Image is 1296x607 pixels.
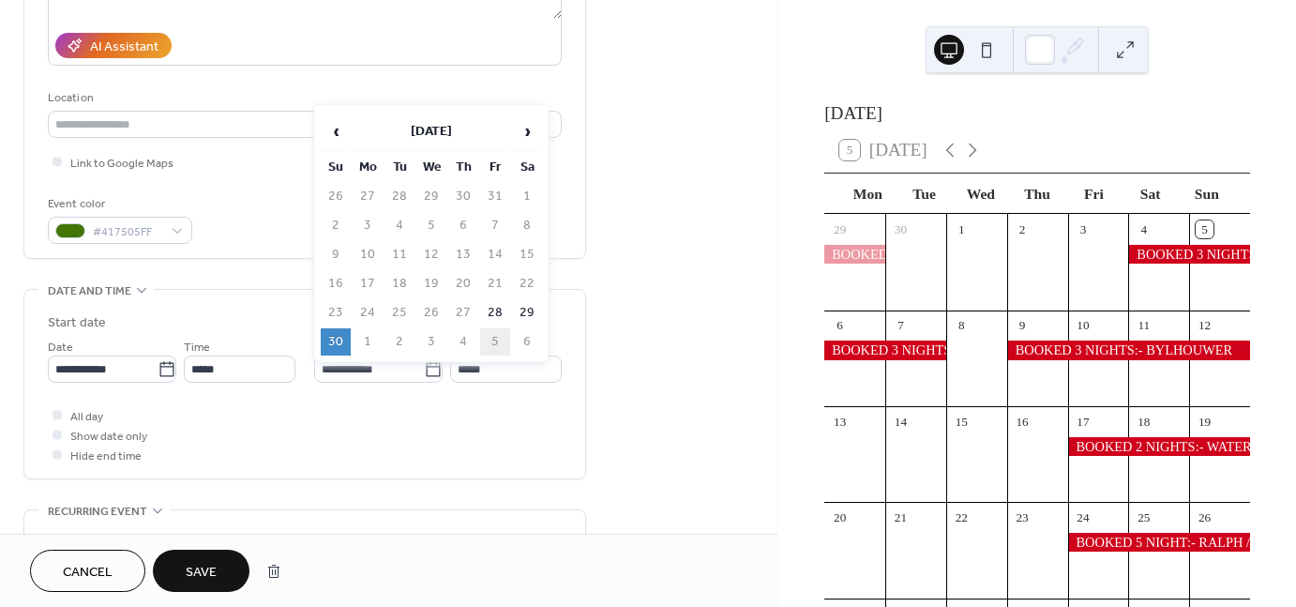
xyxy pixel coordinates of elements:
td: 13 [448,241,478,268]
button: Cancel [30,550,145,592]
div: 11 [1136,317,1153,334]
th: Sa [512,154,542,181]
td: 21 [480,270,510,297]
td: 1 [512,183,542,210]
td: 22 [512,270,542,297]
td: 26 [321,183,351,210]
div: BOOKED 5 NIGHT:- RALPH / FOOTY [1068,533,1250,552]
div: 23 [1014,509,1031,526]
div: 10 [1075,317,1092,334]
div: Event color [48,194,188,214]
div: 15 [953,413,970,430]
td: 5 [480,328,510,356]
div: BOOKED 3 NIGHTS:- Nason [1128,245,1250,264]
div: BOOKED 3 NIGHTS:- Nason [824,341,946,359]
div: [DATE] [824,100,1250,128]
div: 21 [892,509,909,526]
div: BOOKED 2 NIGHTS:- WATERS. [1068,437,1250,456]
td: 19 [416,270,446,297]
td: 29 [512,299,542,326]
div: 9 [1014,317,1031,334]
td: 30 [448,183,478,210]
td: 20 [448,270,478,297]
td: 16 [321,270,351,297]
td: 10 [353,241,383,268]
div: BOOKED 3 NIGHTS:- BYLHOUWER [1007,341,1250,359]
td: 28 [480,299,510,326]
div: Thu [1009,174,1065,214]
div: 2 [1014,220,1031,237]
td: 2 [321,212,351,239]
button: Save [153,550,249,592]
div: Wed [953,174,1009,214]
td: 3 [353,212,383,239]
div: 16 [1014,413,1031,430]
div: Sat [1122,174,1178,214]
td: 11 [384,241,414,268]
td: 9 [321,241,351,268]
th: Th [448,154,478,181]
span: Time [184,338,210,357]
div: 12 [1196,317,1213,334]
div: 14 [892,413,909,430]
td: 31 [480,183,510,210]
div: Start date [48,313,106,333]
td: 29 [416,183,446,210]
span: Show date only [70,427,147,447]
td: 7 [480,212,510,239]
td: 27 [448,299,478,326]
div: 13 [831,413,848,430]
div: Mon [839,174,896,214]
div: 17 [1075,413,1092,430]
td: 4 [448,328,478,356]
div: 22 [953,509,970,526]
td: 15 [512,241,542,268]
th: [DATE] [353,112,510,152]
td: 6 [512,328,542,356]
span: #417505FF [93,222,162,242]
td: 3 [416,328,446,356]
th: Mo [353,154,383,181]
div: 1 [953,220,970,237]
div: 18 [1136,413,1153,430]
span: Link to Google Maps [70,154,173,174]
div: 25 [1136,509,1153,526]
div: BOOKED 2 NIGHTS:- Dellafortuna (Early in) [824,245,885,264]
td: 18 [384,270,414,297]
th: Tu [384,154,414,181]
td: 25 [384,299,414,326]
span: Recurring event [48,502,147,522]
button: AI Assistant [55,33,172,58]
td: 8 [512,212,542,239]
th: Fr [480,154,510,181]
span: › [513,113,541,150]
div: 30 [892,220,909,237]
td: 1 [353,328,383,356]
div: 24 [1075,509,1092,526]
span: Date and time [48,281,131,301]
td: 4 [384,212,414,239]
td: 27 [353,183,383,210]
span: All day [70,407,103,427]
div: Fri [1065,174,1122,214]
td: 24 [353,299,383,326]
div: 4 [1136,220,1153,237]
div: AI Assistant [90,38,158,57]
div: 3 [1075,220,1092,237]
div: Location [48,88,558,108]
div: 20 [831,509,848,526]
span: ‹ [322,113,350,150]
th: Su [321,154,351,181]
span: Save [186,563,217,583]
div: Sun [1179,174,1235,214]
div: 19 [1196,413,1213,430]
td: 17 [353,270,383,297]
td: 6 [448,212,478,239]
div: 8 [953,317,970,334]
span: Cancel [63,563,113,583]
td: 26 [416,299,446,326]
td: 30 [321,328,351,356]
td: 14 [480,241,510,268]
span: Hide end time [70,447,142,466]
